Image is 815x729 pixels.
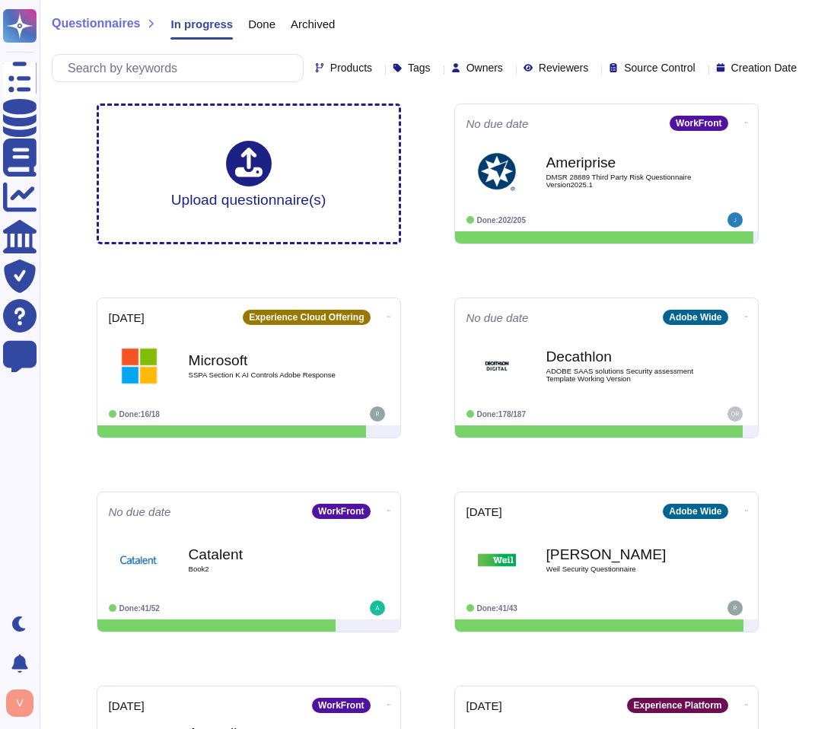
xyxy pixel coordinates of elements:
[727,406,743,422] img: user
[727,212,743,228] img: user
[466,62,503,73] span: Owners
[6,689,33,717] img: user
[466,312,529,323] span: No due date
[478,347,516,385] img: Logo
[109,506,171,517] span: No due date
[627,698,727,713] div: Experience Platform
[466,506,502,517] span: [DATE]
[119,604,160,613] span: Done: 41/52
[312,698,370,713] div: WorkFront
[477,604,517,613] span: Done: 41/43
[60,55,303,81] input: Search by keywords
[170,18,233,30] span: In progress
[477,410,527,419] span: Done: 178/187
[546,547,699,562] b: [PERSON_NAME]
[52,18,140,30] span: Questionnaires
[546,349,699,364] b: Decathlon
[248,18,275,30] span: Done
[120,541,158,579] img: Logo
[189,565,341,573] span: Book2
[189,353,341,368] b: Microsoft
[109,700,145,711] span: [DATE]
[731,62,797,73] span: Creation Date
[663,310,727,325] div: Adobe Wide
[370,406,385,422] img: user
[478,541,516,579] img: Logo
[670,116,727,131] div: WorkFront
[478,153,516,191] img: Logo
[3,686,44,720] button: user
[171,141,326,207] div: Upload questionnaire(s)
[243,310,370,325] div: Experience Cloud Offering
[624,62,695,73] span: Source Control
[120,347,158,385] img: Logo
[291,18,335,30] span: Archived
[189,371,341,379] span: SSPA Section K AI Controls Adobe Response
[546,155,699,170] b: Ameriprise
[119,410,160,419] span: Done: 16/18
[312,504,370,519] div: WorkFront
[663,504,727,519] div: Adobe Wide
[408,62,431,73] span: Tags
[546,565,699,573] span: Weil Security Questionnaire
[727,600,743,616] img: user
[477,216,527,224] span: Done: 202/205
[189,547,341,562] b: Catalent
[330,62,372,73] span: Products
[546,368,699,382] span: ADOBE SAAS solutions Security assessment Template Working Version
[370,600,385,616] img: user
[539,62,588,73] span: Reviewers
[109,312,145,323] span: [DATE]
[546,173,699,188] span: DMSR 28889 Third Party Risk Questionnaire Version2025.1
[466,700,502,711] span: [DATE]
[466,118,529,129] span: No due date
